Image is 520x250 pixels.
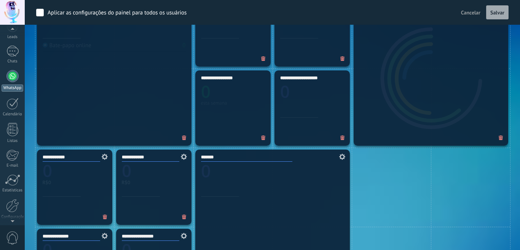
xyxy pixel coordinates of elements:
div: Calendário [2,112,24,117]
div: Aplicar as configurações do painel para todos os usuários [48,9,187,17]
div: WhatsApp [2,84,23,92]
span: Cancelar [461,9,480,16]
div: Estatísticas [2,188,24,193]
button: Cancelar [458,7,483,18]
button: Salvar [486,5,509,20]
span: Salvar [490,10,504,15]
div: Listas [2,139,24,143]
div: Leads [2,35,24,40]
div: Chats [2,59,24,64]
div: E-mail [2,163,24,168]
